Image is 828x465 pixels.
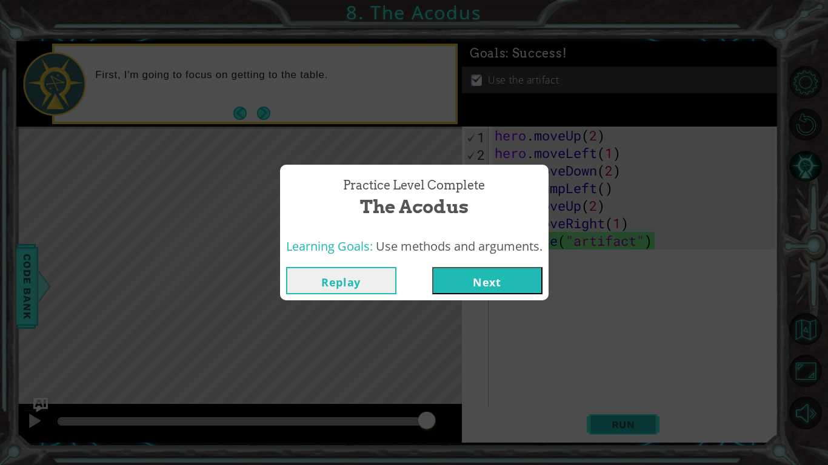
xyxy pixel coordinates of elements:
button: Replay [286,267,396,294]
span: Use methods and arguments. [376,238,543,254]
span: The Acodus [360,194,469,220]
span: Practice Level Complete [343,177,485,194]
button: Next [432,267,543,294]
span: Learning Goals: [286,238,373,254]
